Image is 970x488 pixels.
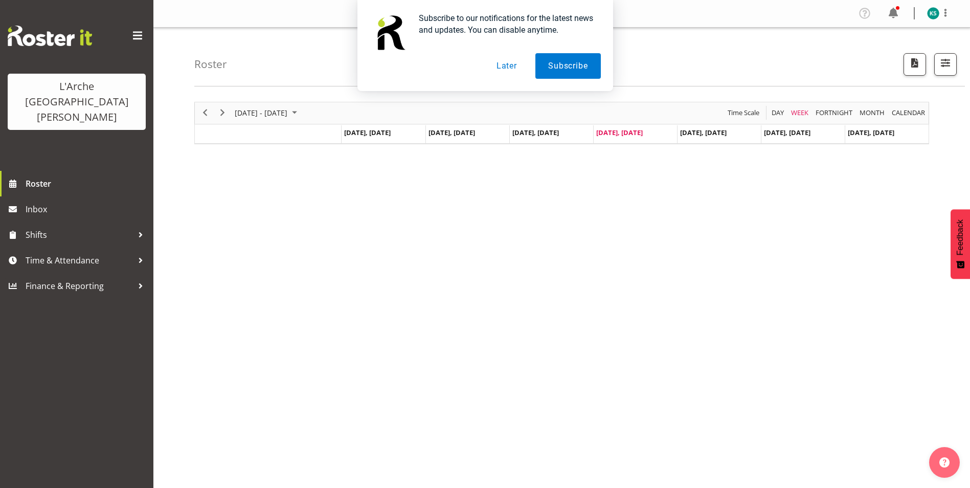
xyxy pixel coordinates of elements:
[770,106,786,119] button: Timeline Day
[814,106,854,119] button: Fortnight
[198,106,212,119] button: Previous
[535,53,600,79] button: Subscribe
[214,102,231,124] div: next period
[484,53,530,79] button: Later
[233,106,302,119] button: October 2025
[216,106,230,119] button: Next
[194,102,929,144] div: Timeline Week of October 2, 2025
[858,106,887,119] button: Timeline Month
[680,128,727,137] span: [DATE], [DATE]
[956,219,965,255] span: Feedback
[789,106,810,119] button: Timeline Week
[26,202,148,217] span: Inbox
[890,106,927,119] button: Month
[370,12,411,53] img: notification icon
[26,227,133,242] span: Shifts
[26,278,133,294] span: Finance & Reporting
[18,79,136,125] div: L'Arche [GEOGRAPHIC_DATA][PERSON_NAME]
[726,106,761,119] button: Time Scale
[951,209,970,279] button: Feedback - Show survey
[790,106,809,119] span: Week
[428,128,475,137] span: [DATE], [DATE]
[512,128,559,137] span: [DATE], [DATE]
[891,106,926,119] span: calendar
[596,128,643,137] span: [DATE], [DATE]
[234,106,288,119] span: [DATE] - [DATE]
[771,106,785,119] span: Day
[859,106,886,119] span: Month
[848,128,894,137] span: [DATE], [DATE]
[26,176,148,191] span: Roster
[939,457,950,468] img: help-xxl-2.png
[764,128,810,137] span: [DATE], [DATE]
[815,106,853,119] span: Fortnight
[231,102,303,124] div: Sep 29 - Oct 05, 2025
[344,128,391,137] span: [DATE], [DATE]
[411,12,601,36] div: Subscribe to our notifications for the latest news and updates. You can disable anytime.
[727,106,760,119] span: Time Scale
[196,102,214,124] div: previous period
[26,253,133,268] span: Time & Attendance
